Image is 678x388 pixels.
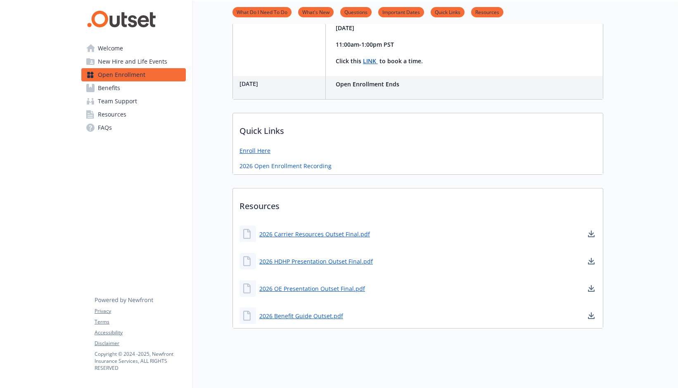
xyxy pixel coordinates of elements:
[81,108,186,121] a: Resources
[431,8,465,16] a: Quick Links
[98,81,120,95] span: Benefits
[81,55,186,68] a: New Hire and Life Events
[471,8,503,16] a: Resources
[95,340,185,347] a: Disclaimer
[98,42,123,55] span: Welcome
[363,57,378,65] a: LINK
[239,162,332,170] a: 2026 Open Enrollment Recording
[95,318,185,326] a: Terms
[232,8,292,16] a: What Do I Need To Do
[259,230,370,238] a: 2026 Carrier Resources Outset Final.pdf
[259,284,365,293] a: 2026 OE Presentation Outset Final.pdf
[98,95,137,108] span: Team Support
[95,329,185,336] a: Accessibility
[586,283,596,293] a: download document
[259,257,373,266] a: 2026 HDHP Presentation Outset Final.pdf
[336,40,394,48] strong: 11:00am-1:00pm PST
[336,57,361,65] strong: Click this
[239,146,270,155] a: Enroll Here
[81,121,186,134] a: FAQs
[81,42,186,55] a: Welcome
[98,68,145,81] span: Open Enrollment
[81,81,186,95] a: Benefits
[95,307,185,315] a: Privacy
[98,108,126,121] span: Resources
[98,55,167,68] span: New Hire and Life Events
[378,8,424,16] a: Important Dates
[233,113,603,144] p: Quick Links
[586,256,596,266] a: download document
[586,229,596,239] a: download document
[379,57,423,65] strong: to book a time.
[340,8,372,16] a: Questions
[259,312,343,320] a: 2026 Benefit Guide Outset.pdf
[233,188,603,219] p: Resources
[336,80,399,88] strong: Open Enrollment Ends
[336,24,354,32] strong: [DATE]
[298,8,334,16] a: What's New
[95,350,185,371] p: Copyright © 2024 - 2025 , Newfront Insurance Services, ALL RIGHTS RESERVED
[239,79,322,88] p: [DATE]
[81,95,186,108] a: Team Support
[81,68,186,81] a: Open Enrollment
[98,121,112,134] span: FAQs
[586,311,596,321] a: download document
[363,57,376,65] strong: LINK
